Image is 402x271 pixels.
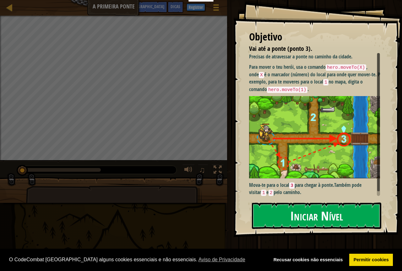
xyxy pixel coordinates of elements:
[354,257,389,262] font: Permitir cookies
[249,96,385,178] img: M7l1b
[295,182,334,188] font: para chegar à ponte.
[274,189,301,196] font: pelo caminho.
[323,79,329,85] code: 1
[171,3,180,9] font: Dicas
[249,182,361,196] font: Também pode visitar
[269,254,347,266] a: negar cookies
[9,257,198,262] font: O CodeCombat [GEOGRAPHIC_DATA] alguns cookies essenciais e não essenciais.
[249,63,367,78] font: , onde
[259,72,264,78] code: X
[198,164,209,177] button: ♫
[249,182,289,188] font: Mova-te para o local
[249,78,363,93] font: no mapa, digita o comando
[249,44,312,53] font: Vai até a ponte (ponto 3).
[261,190,266,196] code: 1
[326,64,366,71] code: hero.moveTo(X)
[289,182,295,189] code: 3
[108,3,164,9] font: Pergunte à [GEOGRAPHIC_DATA]
[105,1,167,13] button: Pergunte à IA
[249,30,282,44] font: Objetivo
[208,1,224,16] button: Mostrar o menu do jogo
[290,207,343,224] font: Iniciar Nível
[249,53,352,60] font: Precisas de atravessar a ponte no caminho da cidade.
[274,257,343,262] font: Recusar cookies não essenciais
[211,164,224,177] button: Alternar disco inteiro
[187,3,205,11] button: Registrar
[349,254,393,266] a: permitir cookies
[241,44,378,53] li: Vai até a ponte (ponto 3).
[249,63,326,70] font: Para mover o teu herói, usa o comando
[197,255,246,264] a: saiba mais sobre cookies
[199,165,205,175] font: ♫
[198,257,245,262] font: Aviso de Privacidade
[249,71,384,85] font: é o marcador (número) do local para onde quer mover-te. Por exemplo, para te moveres para o local
[269,190,274,196] code: 2
[182,164,195,177] button: Ajustar volume
[266,189,269,196] font: e
[267,87,307,93] code: hero.moveTo(1)
[189,4,203,10] font: Registrar
[307,86,309,93] font: .
[252,203,381,229] button: Iniciar Nível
